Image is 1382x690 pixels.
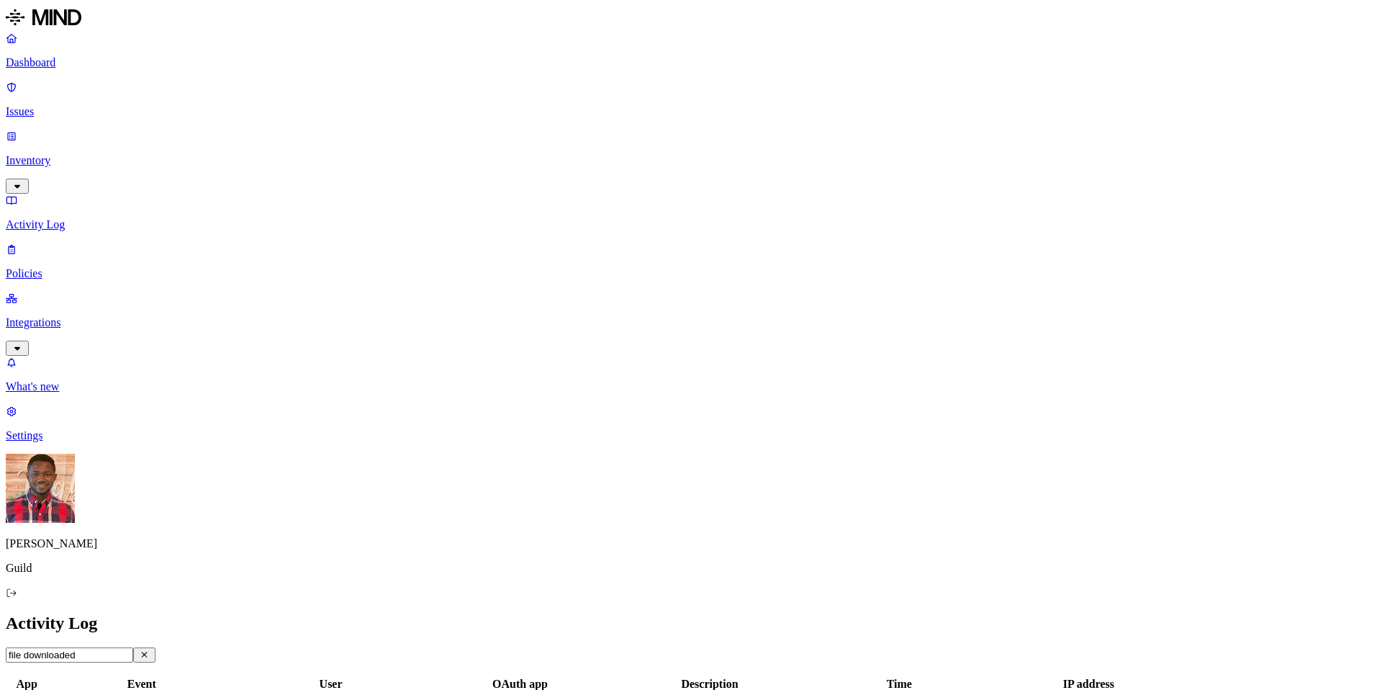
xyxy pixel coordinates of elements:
a: What's new [6,356,1376,393]
a: Settings [6,405,1376,442]
p: Policies [6,267,1376,280]
p: Dashboard [6,56,1376,69]
a: MIND [6,6,1376,32]
p: Guild [6,562,1376,575]
p: Inventory [6,154,1376,167]
a: Policies [6,243,1376,280]
p: Activity Log [6,218,1376,231]
a: Issues [6,81,1376,118]
a: Integrations [6,292,1376,354]
img: Charles Sawadogo [6,454,75,523]
a: Inventory [6,130,1376,192]
p: What's new [6,380,1376,393]
input: Search [6,648,133,663]
a: Activity Log [6,194,1376,231]
p: Settings [6,429,1376,442]
img: MIND [6,6,81,29]
a: Dashboard [6,32,1376,69]
h2: Activity Log [6,614,1376,633]
p: Issues [6,105,1376,118]
p: Integrations [6,316,1376,329]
